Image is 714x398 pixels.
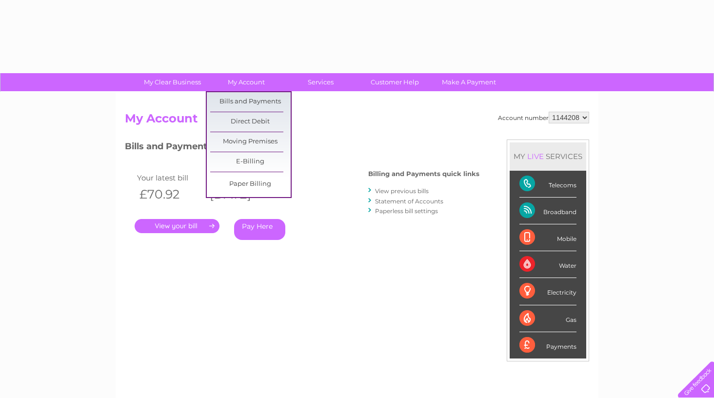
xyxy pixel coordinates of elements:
div: LIVE [525,152,546,161]
div: Telecoms [519,171,576,198]
h3: Bills and Payments [125,139,479,157]
div: Broadband [519,198,576,224]
td: Invoice date [205,171,275,184]
a: Moving Premises [210,132,291,152]
a: . [135,219,219,233]
h2: My Account [125,112,589,130]
a: Direct Debit [210,112,291,132]
a: Make A Payment [429,73,509,91]
div: Account number [498,112,589,123]
a: E-Billing [210,152,291,172]
div: Gas [519,305,576,332]
a: Bills and Payments [210,92,291,112]
div: Payments [519,332,576,358]
a: Paperless bill settings [375,207,438,215]
div: Mobile [519,224,576,251]
td: Your latest bill [135,171,205,184]
a: Services [280,73,361,91]
a: My Account [206,73,287,91]
a: Pay Here [234,219,285,240]
a: Statement of Accounts [375,198,443,205]
th: £70.92 [135,184,205,204]
h4: Billing and Payments quick links [368,170,479,178]
div: Electricity [519,278,576,305]
a: Paper Billing [210,175,291,194]
th: [DATE] [205,184,275,204]
div: MY SERVICES [510,142,586,170]
a: My Clear Business [132,73,213,91]
a: Customer Help [355,73,435,91]
div: Water [519,251,576,278]
a: View previous bills [375,187,429,195]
